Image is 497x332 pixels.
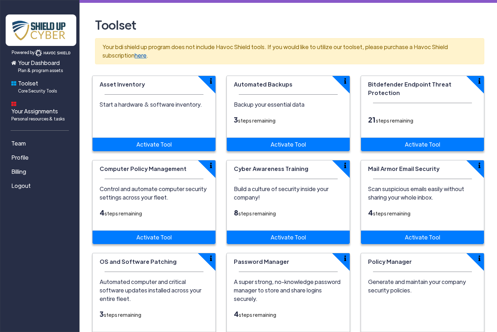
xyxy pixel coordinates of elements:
[11,101,16,106] img: dashboard-icon.svg
[6,14,76,57] a: Powered by
[6,150,76,165] a: Profile
[344,78,346,84] img: info-icon.svg
[227,231,350,244] a: Activate Tool
[18,88,57,94] span: Core Security Tools
[234,278,343,303] p: A super strong, no-knowledge password manager to store and share logins securely.
[100,258,177,265] span: OS and Software Patching
[11,60,16,65] img: home-icon.svg
[368,185,477,202] p: Scan suspicious emails easily without sharing your whole inbox.
[227,138,350,151] a: Activate Tool
[35,49,70,57] img: havoc-shield-logo-white.svg
[368,81,451,96] span: Bitdefender Endpoint Threat Protection
[234,207,343,218] div: steps remaining
[234,309,343,319] div: steps remaining
[95,38,484,64] div: Your bdi shield up program does not include Havoc Shield tools. If you would like to utilize our ...
[135,52,147,59] a: here
[6,136,76,150] a: Team
[234,114,343,125] div: steps remaining
[361,231,484,244] a: Activate Tool
[6,97,76,125] a: Your AssignmentsPersonal resources & tasks
[100,278,208,303] p: Automated computer and critical software updates installed across your entire fleet.
[368,207,477,218] div: steps remaining
[368,278,477,295] p: Generate and maintain your company security policies.
[478,162,480,168] img: info-icon.svg
[100,100,208,109] p: Start a hardware & software inventory.
[234,81,292,88] span: Automated Backups
[11,107,65,122] span: Your Assignments
[368,165,439,172] span: Mail Armor Email Security
[368,114,477,125] div: steps remaining
[234,115,238,124] span: 3
[210,255,212,261] img: info-icon.svg
[234,165,308,172] span: Cyber Awareness Training
[100,208,105,217] span: 4
[234,258,289,265] span: Password Manager
[18,59,63,73] span: Your Dashboard
[93,231,215,244] a: Activate Tool
[6,179,76,193] a: Logout
[11,81,16,86] img: foundations-icon.svg
[93,138,215,151] a: Activate Tool
[11,153,29,162] span: Profile
[6,165,76,179] a: Billing
[11,167,26,176] span: Billing
[100,165,187,172] span: Computer Policy Management
[379,256,497,332] iframe: Chat Widget
[234,100,343,109] p: Backup your essential data
[11,115,65,122] span: Personal resources & tasks
[11,139,26,148] span: Team
[11,182,31,190] span: Logout
[344,162,346,168] img: info-icon.svg
[361,138,484,151] a: Activate Tool
[6,76,76,97] a: ToolsetCore Security Tools
[18,67,63,73] span: Plan & program assets
[6,14,76,46] img: x7pemu0IxLxkcbZJZdzx2HwkaHwO9aaLS0XkQIJL.png
[210,78,212,84] img: info-icon.svg
[478,78,480,84] img: info-icon.svg
[92,14,484,35] h2: Toolset
[6,56,76,76] a: Your DashboardPlan & program assets
[100,81,145,88] span: Asset Inventory
[12,49,35,55] span: Powered by
[368,115,376,124] span: 21
[368,258,412,265] span: Policy Manager
[18,79,57,94] span: Toolset
[210,162,212,168] img: info-icon.svg
[100,207,208,218] div: steps remaining
[100,185,208,202] p: Control and automate computer security settings across your fleet.
[234,185,343,202] p: Build a culture of security inside your company!
[234,208,238,217] span: 8
[100,309,104,318] span: 3
[100,309,208,319] div: steps remaining
[344,255,346,261] img: info-icon.svg
[368,208,373,217] span: 4
[234,309,239,318] span: 4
